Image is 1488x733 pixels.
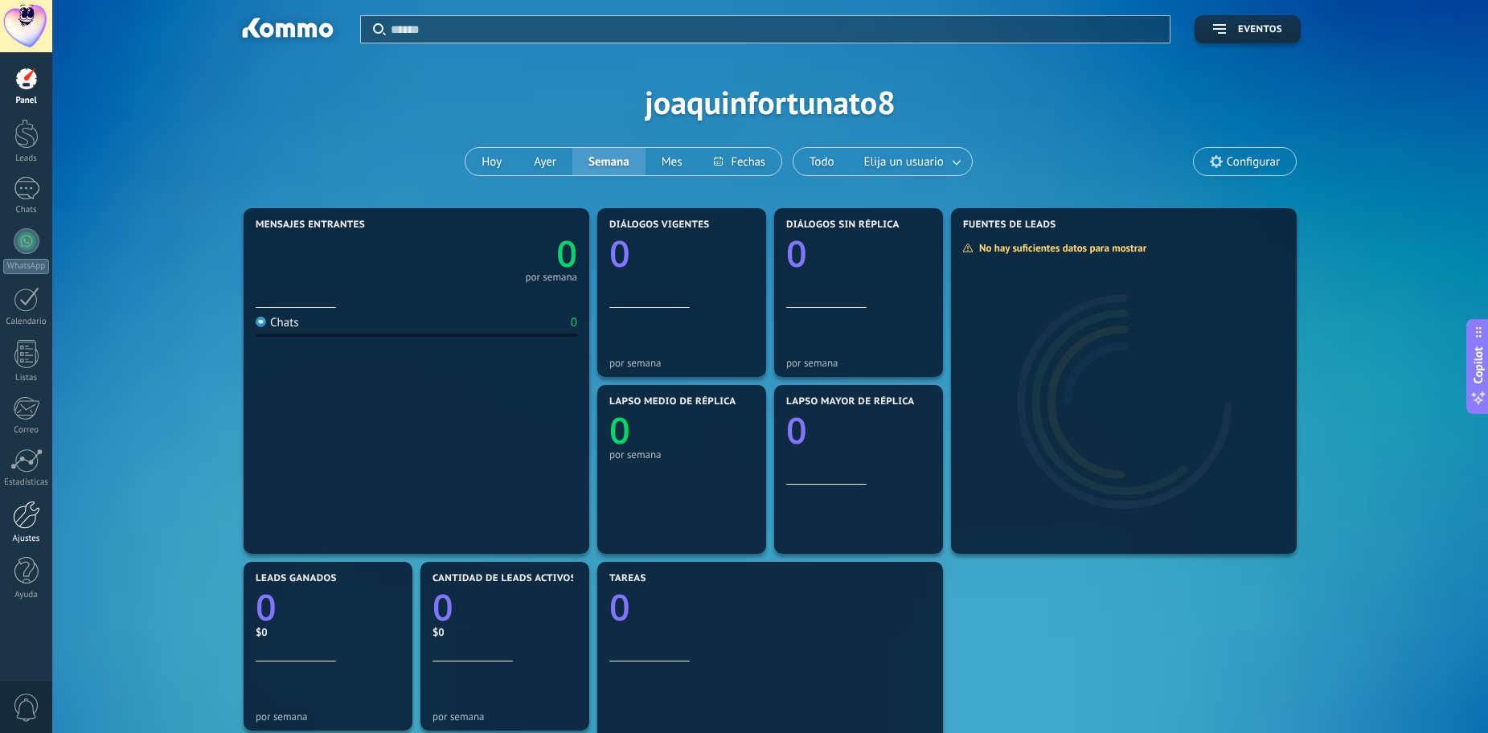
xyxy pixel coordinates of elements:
span: Copilot [1470,347,1486,384]
span: Mensajes entrantes [256,219,365,231]
div: por semana [256,710,400,723]
text: 0 [609,406,630,455]
button: Fechas [698,148,781,175]
button: Ayer [518,148,572,175]
div: Ajustes [3,534,50,544]
div: por semana [525,273,577,281]
div: por semana [432,710,577,723]
button: Semana [572,148,646,175]
span: Diálogos vigentes [609,219,710,231]
div: Chats [3,205,50,215]
text: 0 [432,583,453,632]
div: Correo [3,425,50,436]
div: Chats [256,315,299,330]
div: por semana [609,448,754,461]
a: 0 [432,583,577,632]
button: Elija un usuario [851,148,972,175]
span: Fuentes de leads [963,219,1056,231]
button: Mes [646,148,699,175]
div: $0 [256,625,400,639]
text: 0 [256,583,277,632]
text: 0 [556,229,577,278]
a: 0 [609,583,931,632]
span: Leads ganados [256,573,337,584]
div: Panel [3,96,50,106]
text: 0 [786,406,807,455]
a: 0 [256,583,400,632]
button: Eventos [1195,15,1301,43]
button: Todo [793,148,851,175]
span: Cantidad de leads activos [432,573,576,584]
a: 0 [416,229,577,278]
div: $0 [432,625,577,639]
span: Eventos [1238,24,1282,35]
span: Elija un usuario [861,151,947,173]
div: por semana [786,357,931,369]
span: Tareas [609,573,646,584]
text: 0 [786,229,807,278]
span: Lapso mayor de réplica [786,396,914,407]
span: Diálogos sin réplica [786,219,900,231]
div: 0 [571,315,577,330]
img: Chats [256,317,266,327]
span: Lapso medio de réplica [609,396,736,407]
text: 0 [609,229,630,278]
button: Hoy [465,148,518,175]
div: Estadísticas [3,477,50,488]
div: WhatsApp [3,259,49,274]
div: Listas [3,373,50,383]
text: 0 [609,583,630,632]
div: No hay suficientes datos para mostrar [962,241,1158,255]
div: Ayuda [3,590,50,600]
div: Calendario [3,317,50,327]
div: Leads [3,154,50,164]
span: Configurar [1227,155,1280,169]
div: por semana [609,357,754,369]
